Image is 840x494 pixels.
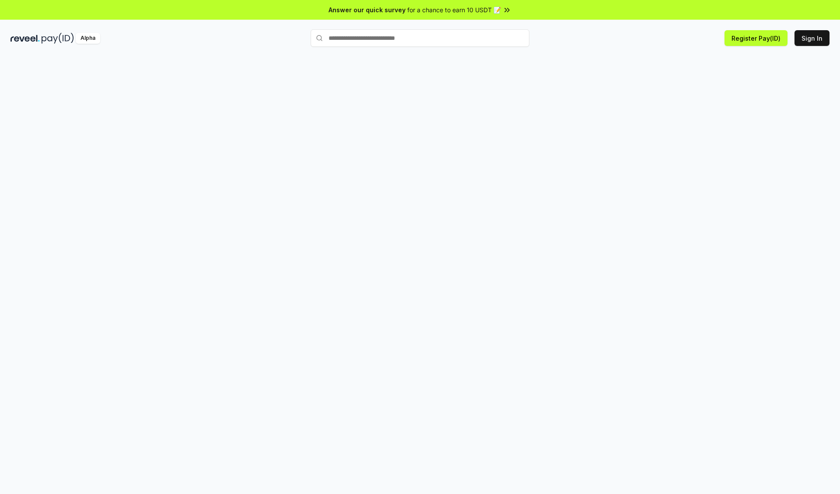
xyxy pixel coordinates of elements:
img: pay_id [42,33,74,44]
div: Alpha [76,33,100,44]
button: Register Pay(ID) [724,30,787,46]
button: Sign In [794,30,829,46]
img: reveel_dark [10,33,40,44]
span: Answer our quick survey [329,5,406,14]
span: for a chance to earn 10 USDT 📝 [407,5,501,14]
